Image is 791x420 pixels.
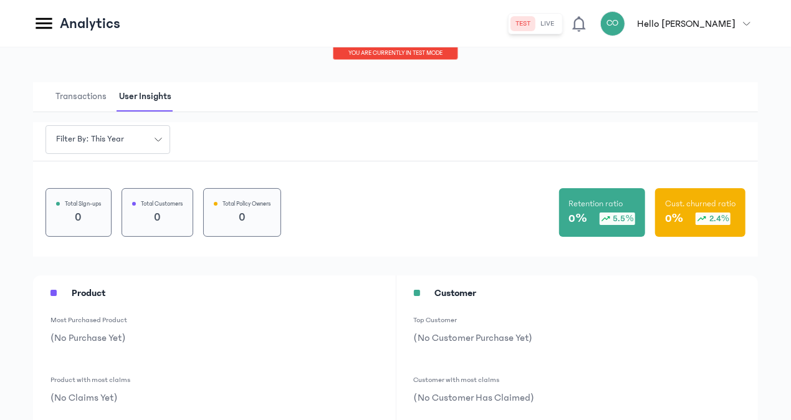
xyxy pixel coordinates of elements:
[435,285,477,300] p: Customer
[46,125,170,154] button: Filter by: this year
[65,199,101,209] p: Total Sign-ups
[600,11,758,36] button: COHello [PERSON_NAME]
[536,16,560,31] button: live
[665,210,683,227] p: 0%
[696,212,731,225] div: 2.4%
[333,47,458,60] div: You are currently in TEST MODE
[60,14,120,34] p: Analytics
[511,16,536,31] button: test
[50,332,125,343] span: (No purchase yet)
[132,209,183,226] p: 0
[50,375,378,385] p: Product with most claims
[214,209,271,226] p: 0
[117,82,181,112] button: User Insights
[569,198,623,210] p: Retention ratio
[414,375,741,385] p: Customer with most claims
[600,11,625,36] div: CO
[117,82,174,112] span: User Insights
[223,199,271,209] p: Total Policy Owners
[49,133,132,146] span: Filter by: this year
[414,315,741,325] p: Top Customer
[53,82,109,112] span: Transactions
[414,332,532,343] span: (No customer purchase yet)
[414,392,534,403] span: (No customer has claimed)
[50,392,117,403] span: (No claims yet)
[141,199,183,209] p: Total Customers
[50,315,378,325] p: Most Purchased Product
[638,16,736,31] p: Hello [PERSON_NAME]
[569,210,587,227] p: 0%
[56,209,101,226] p: 0
[665,198,736,210] p: Cust. churned ratio
[53,82,117,112] button: Transactions
[600,212,635,225] div: 5.5%
[72,285,105,300] p: Product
